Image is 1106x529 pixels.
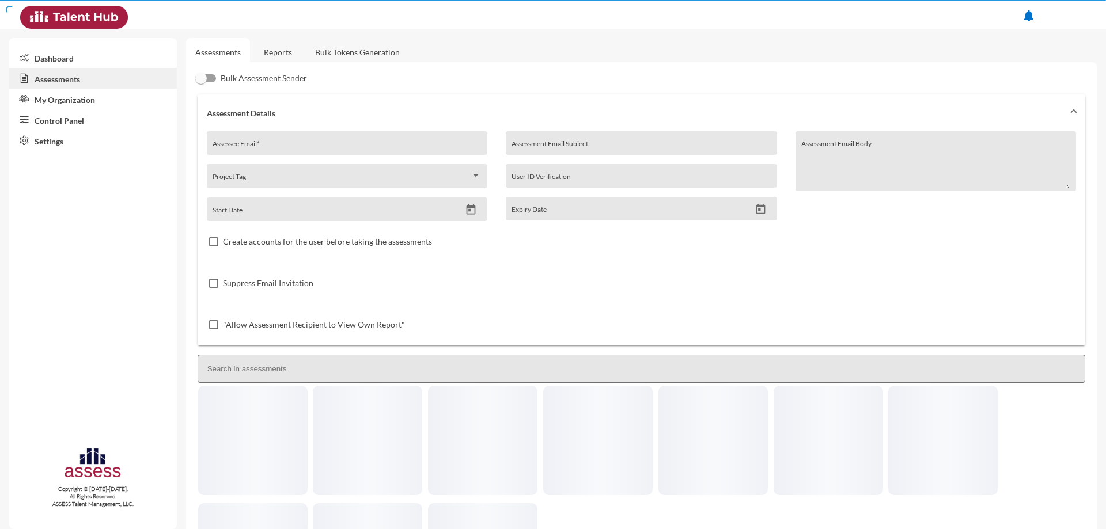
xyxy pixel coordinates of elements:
[198,94,1085,131] mat-expansion-panel-header: Assessment Details
[751,203,771,215] button: Open calendar
[306,38,409,66] a: Bulk Tokens Generation
[198,355,1085,383] input: Search in assessments
[195,47,241,57] a: Assessments
[9,109,177,130] a: Control Panel
[9,47,177,68] a: Dashboard
[9,68,177,89] a: Assessments
[223,318,405,332] span: "Allow Assessment Recipient to View Own Report"
[221,71,307,85] span: Bulk Assessment Sender
[461,204,481,216] button: Open calendar
[207,108,1062,118] mat-panel-title: Assessment Details
[255,38,301,66] a: Reports
[9,89,177,109] a: My Organization
[198,131,1085,345] div: Assessment Details
[9,130,177,151] a: Settings
[1022,9,1036,22] mat-icon: notifications
[9,485,177,508] p: Copyright © [DATE]-[DATE]. All Rights Reserved. ASSESS Talent Management, LLC.
[223,235,432,249] span: Create accounts for the user before taking the assessments
[63,446,122,482] img: assesscompany-logo.png
[223,276,313,290] span: Suppress Email Invitation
